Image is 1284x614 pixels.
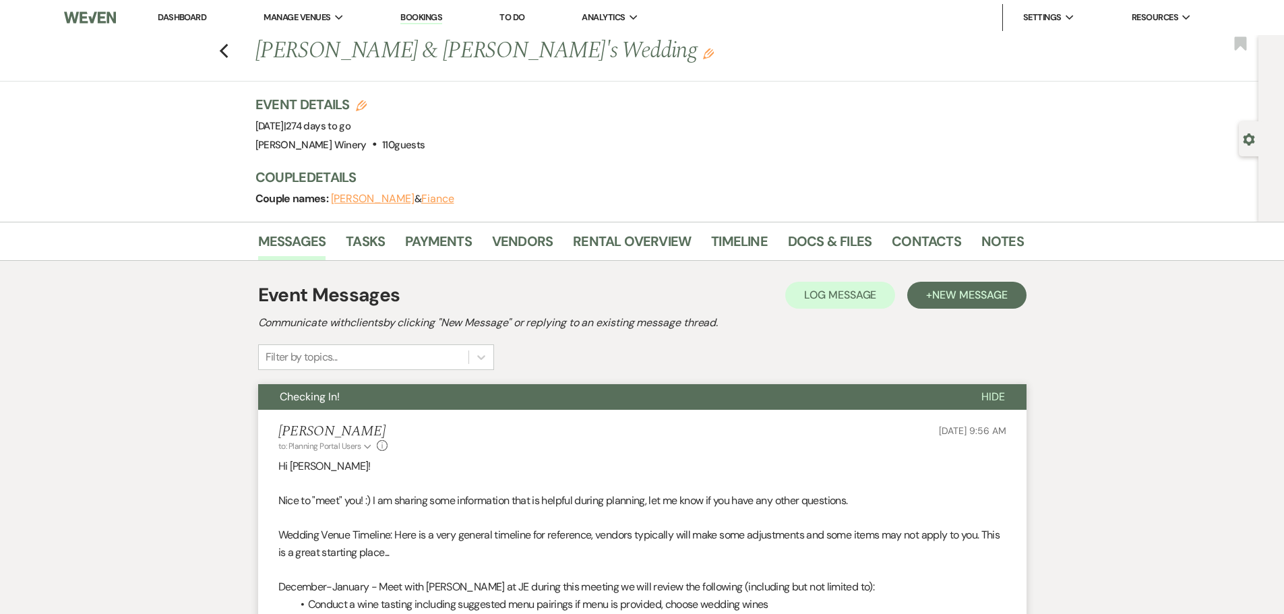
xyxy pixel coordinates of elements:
[960,384,1027,410] button: Hide
[258,281,400,309] h1: Event Messages
[1023,11,1062,24] span: Settings
[907,282,1026,309] button: +New Message
[255,191,331,206] span: Couple names:
[382,138,425,152] span: 110 guests
[981,231,1024,260] a: Notes
[158,11,206,23] a: Dashboard
[278,458,1006,475] p: Hi [PERSON_NAME]!
[258,315,1027,331] h2: Communicate with clients by clicking "New Message" or replying to an existing message thread.
[278,440,374,452] button: to: Planning Portal Users
[405,231,472,260] a: Payments
[788,231,872,260] a: Docs & Files
[421,193,454,204] button: Fiance
[255,95,425,114] h3: Event Details
[703,47,714,59] button: Edit
[258,384,960,410] button: Checking In!
[255,168,1010,187] h3: Couple Details
[1132,11,1178,24] span: Resources
[939,425,1006,437] span: [DATE] 9:56 AM
[255,119,351,133] span: [DATE]
[64,3,115,32] img: Weven Logo
[804,288,876,302] span: Log Message
[264,11,330,24] span: Manage Venues
[278,526,1006,561] p: Wedding Venue Timeline: Here is a very general timeline for reference, vendors typically will mak...
[346,231,385,260] a: Tasks
[255,138,367,152] span: [PERSON_NAME] Winery
[499,11,524,23] a: To Do
[258,231,326,260] a: Messages
[331,193,415,204] button: [PERSON_NAME]
[331,192,454,206] span: &
[292,596,1006,613] li: Conduct a wine tasting including suggested menu pairings if menu is provided, choose wedding wines
[266,349,338,365] div: Filter by topics...
[785,282,895,309] button: Log Message
[981,390,1005,404] span: Hide
[280,390,340,404] span: Checking In!
[582,11,625,24] span: Analytics
[278,441,361,452] span: to: Planning Portal Users
[284,119,350,133] span: |
[573,231,691,260] a: Rental Overview
[255,35,859,67] h1: [PERSON_NAME] & [PERSON_NAME]'s Wedding
[1243,132,1255,145] button: Open lead details
[278,423,388,440] h5: [PERSON_NAME]
[286,119,350,133] span: 274 days to go
[400,11,442,24] a: Bookings
[278,578,1006,596] p: December-January - Meet with [PERSON_NAME] at JE during this meeting we will review the following...
[711,231,768,260] a: Timeline
[278,492,1006,510] p: Nice to "meet" you! :) I am sharing some information that is helpful during planning, let me know...
[892,231,961,260] a: Contacts
[932,288,1007,302] span: New Message
[492,231,553,260] a: Vendors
